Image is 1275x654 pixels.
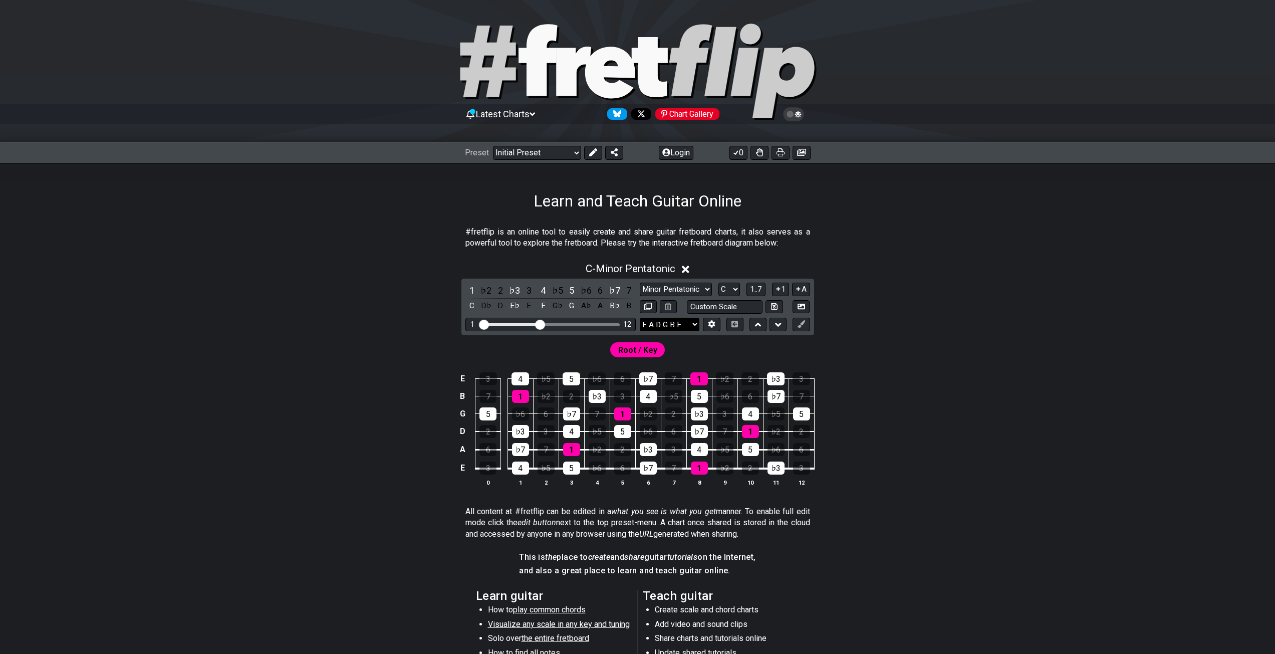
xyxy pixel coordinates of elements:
[537,372,555,385] div: ♭5
[470,320,474,329] div: 1
[712,477,737,488] th: 9
[580,284,593,297] div: toggle scale degree
[563,407,580,420] div: ♭7
[655,633,798,647] li: Share charts and tutorials online
[563,462,580,475] div: 5
[614,372,631,385] div: 6
[589,462,606,475] div: ♭6
[494,299,507,313] div: toggle pitch class
[614,390,631,403] div: 3
[603,108,627,120] a: Follow #fretflip at Bluesky
[640,462,657,475] div: ♭7
[741,372,759,385] div: 2
[512,425,529,438] div: ♭3
[465,318,636,331] div: Visible fret range
[665,425,682,438] div: 6
[538,425,555,438] div: 3
[691,425,708,438] div: ♭7
[640,318,699,331] select: Tuning
[793,407,810,420] div: 5
[538,462,555,475] div: ♭5
[608,299,621,313] div: toggle pitch class
[691,462,708,475] div: 1
[476,109,530,119] span: Latest Charts
[479,425,496,438] div: 2
[608,284,621,297] div: toggle scale degree
[716,372,733,385] div: ♭2
[640,443,657,456] div: ♭3
[488,604,631,618] li: How to
[508,299,521,313] div: toggle pitch class
[749,318,767,331] button: Move up
[766,300,783,314] button: Store user defined scale
[545,552,557,562] em: the
[768,425,785,438] div: ♭2
[479,299,492,313] div: toggle pitch class
[640,407,657,420] div: ♭2
[513,605,586,614] span: play common chords
[655,619,798,633] li: Add video and sound clips
[640,425,657,438] div: ♭6
[718,283,740,296] select: Tonic/Root
[479,390,496,403] div: 7
[559,477,584,488] th: 3
[768,390,785,403] div: ♭7
[667,552,698,562] em: tutorials
[788,110,800,119] span: Toggle light / dark theme
[534,191,741,210] h1: Learn and Teach Guitar Online
[589,390,606,403] div: ♭3
[793,318,810,331] button: First click edit preset to enable marker editing
[768,462,785,475] div: ♭3
[614,443,631,456] div: 2
[742,407,759,420] div: 4
[551,284,564,297] div: toggle scale degree
[655,604,798,618] li: Create scale and chord charts
[589,443,606,456] div: ♭2
[589,425,606,438] div: ♭5
[479,407,496,420] div: 5
[716,443,733,456] div: ♭5
[588,552,610,562] em: create
[627,108,651,120] a: Follow #fretflip at X
[737,477,763,488] th: 10
[640,300,657,314] button: Copy
[742,425,759,438] div: 1
[538,390,555,403] div: ♭2
[640,390,657,403] div: 4
[729,146,747,160] button: 0
[716,407,733,420] div: 3
[691,407,708,420] div: ♭3
[456,370,468,388] td: E
[518,518,556,527] em: edit button
[594,284,607,297] div: toggle scale degree
[623,320,631,329] div: 12
[789,477,814,488] th: 12
[563,425,580,438] div: 4
[716,462,733,475] div: ♭2
[611,507,716,516] em: what you see is what you get
[519,552,755,563] h4: This is place to and guitar on the Internet,
[494,284,507,297] div: toggle scale degree
[716,425,733,438] div: 7
[586,263,675,275] span: C - Minor Pentatonic
[563,372,580,385] div: 5
[594,299,607,313] div: toggle pitch class
[523,284,536,297] div: toggle scale degree
[580,299,593,313] div: toggle pitch class
[639,529,653,539] em: URL
[793,372,810,385] div: 3
[479,443,496,456] div: 6
[768,407,785,420] div: ♭5
[742,390,759,403] div: 6
[519,565,755,576] h4: and also a great place to learn and teach guitar online.
[661,477,686,488] th: 7
[624,552,644,562] em: share
[465,148,489,157] span: Preset
[635,477,661,488] th: 6
[538,407,555,420] div: 6
[768,443,785,456] div: ♭6
[665,390,682,403] div: ♭5
[565,299,578,313] div: toggle pitch class
[793,425,810,438] div: 2
[605,146,623,160] button: Share Preset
